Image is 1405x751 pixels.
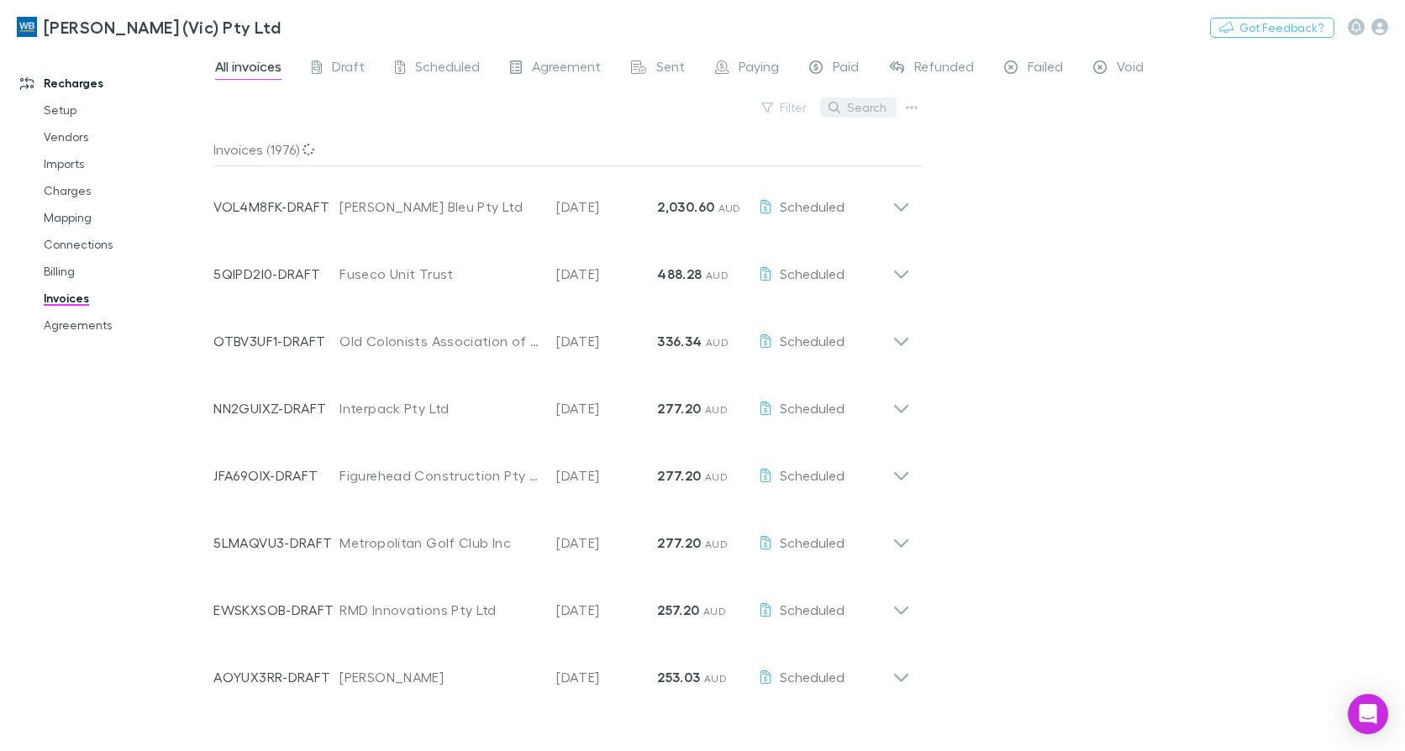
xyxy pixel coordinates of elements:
div: RMD Innovations Pty Ltd [339,600,539,620]
p: JFA69OIX-DRAFT [213,465,339,486]
p: 5QIPD2I0-DRAFT [213,264,339,284]
button: Filter [753,97,817,118]
button: Got Feedback? [1210,18,1334,38]
p: [DATE] [556,264,657,284]
strong: 277.20 [657,534,701,551]
span: Scheduled [780,467,845,483]
span: AUD [718,202,741,214]
a: Vendors [27,123,223,150]
div: NN2GUIXZ-DRAFTInterpack Pty Ltd[DATE]277.20 AUDScheduled [200,368,924,435]
p: OTBV3UF1-DRAFT [213,331,339,351]
div: 5QIPD2I0-DRAFTFuseco Unit Trust[DATE]488.28 AUDScheduled [200,234,924,301]
div: VOL4M8FK-DRAFT[PERSON_NAME] Bleu Pty Ltd[DATE]2,030.60 AUDScheduled [200,166,924,234]
a: Charges [27,177,223,204]
span: Paying [739,58,779,80]
p: [DATE] [556,600,657,620]
p: EWSKXSOB-DRAFT [213,600,339,620]
img: William Buck (Vic) Pty Ltd's Logo [17,17,37,37]
a: Recharges [3,70,223,97]
div: AOYUX3RR-DRAFT[PERSON_NAME][DATE]253.03 AUDScheduled [200,637,924,704]
span: All invoices [215,58,282,80]
span: Paid [833,58,859,80]
strong: 277.20 [657,400,701,417]
p: [DATE] [556,331,657,351]
strong: 488.28 [657,265,702,282]
div: OTBV3UF1-DRAFTOld Colonists Association of Victoria (TA Abound Communities)[DATE]336.34 AUDScheduled [200,301,924,368]
div: Metropolitan Golf Club Inc [339,533,539,553]
a: Imports [27,150,223,177]
div: [PERSON_NAME] Bleu Pty Ltd [339,197,539,217]
strong: 253.03 [657,669,700,685]
span: Scheduled [780,669,845,685]
p: [DATE] [556,533,657,553]
strong: 257.20 [657,601,699,618]
button: Search [820,97,897,118]
span: AUD [705,470,728,483]
p: VOL4M8FK-DRAFT [213,197,339,217]
a: Setup [27,97,223,123]
a: Connections [27,231,223,258]
p: [DATE] [556,398,657,418]
span: Void [1117,58,1144,80]
span: Scheduled [780,400,845,416]
a: Billing [27,258,223,285]
span: AUD [706,336,729,349]
strong: 336.34 [657,333,702,349]
p: AOYUX3RR-DRAFT [213,667,339,687]
p: [DATE] [556,667,657,687]
span: AUD [703,605,726,617]
span: AUD [706,269,729,281]
div: Open Intercom Messenger [1348,694,1388,734]
span: AUD [705,538,728,550]
div: Old Colonists Association of Victoria (TA Abound Communities) [339,331,539,351]
div: JFA69OIX-DRAFTFigurehead Construction Pty Ltd[DATE]277.20 AUDScheduled [200,435,924,502]
strong: 2,030.60 [657,198,714,215]
span: Sent [656,58,685,80]
p: [DATE] [556,465,657,486]
a: Mapping [27,204,223,231]
a: Invoices [27,285,223,312]
h3: [PERSON_NAME] (Vic) Pty Ltd [44,17,281,37]
p: NN2GUIXZ-DRAFT [213,398,339,418]
span: Scheduled [780,198,845,214]
span: Failed [1028,58,1063,80]
span: Scheduled [780,265,845,281]
a: [PERSON_NAME] (Vic) Pty Ltd [7,7,291,47]
div: Interpack Pty Ltd [339,398,539,418]
span: Scheduled [780,601,845,617]
span: Scheduled [780,534,845,550]
span: Scheduled [780,333,845,349]
span: Agreement [532,58,601,80]
strong: 277.20 [657,467,701,484]
div: Fuseco Unit Trust [339,264,539,284]
span: Scheduled [415,58,480,80]
div: 5LMAQVU3-DRAFTMetropolitan Golf Club Inc[DATE]277.20 AUDScheduled [200,502,924,570]
span: AUD [704,672,727,685]
div: EWSKXSOB-DRAFTRMD Innovations Pty Ltd[DATE]257.20 AUDScheduled [200,570,924,637]
span: AUD [705,403,728,416]
div: Figurehead Construction Pty Ltd [339,465,539,486]
p: [DATE] [556,197,657,217]
span: Draft [332,58,365,80]
div: [PERSON_NAME] [339,667,539,687]
span: Refunded [914,58,974,80]
p: 5LMAQVU3-DRAFT [213,533,339,553]
a: Agreements [27,312,223,339]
